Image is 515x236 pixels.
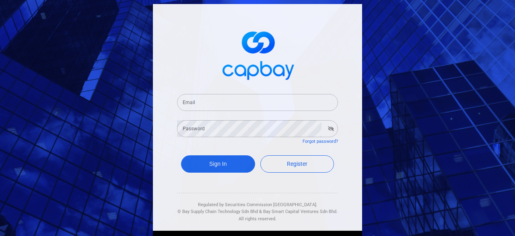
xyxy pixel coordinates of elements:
[177,209,258,214] span: © Bay Supply Chain Technology Sdn Bhd
[177,193,338,223] div: Regulated by Securities Commission [GEOGRAPHIC_DATA]. & All rights reserved.
[217,24,298,84] img: logo
[303,139,338,144] a: Forgot password?
[260,155,334,173] a: Register
[181,155,255,173] button: Sign In
[263,209,338,214] span: Bay Smart Capital Ventures Sdn Bhd.
[287,161,307,167] span: Register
